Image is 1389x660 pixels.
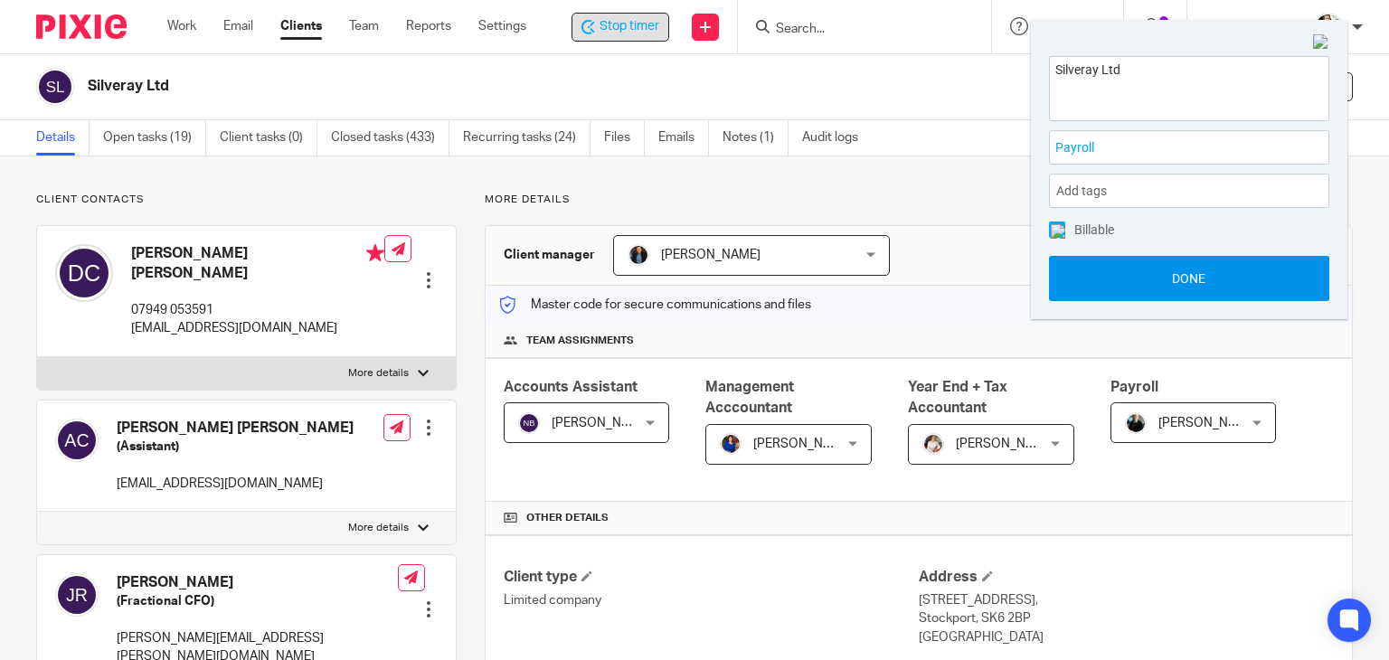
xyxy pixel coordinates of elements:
span: Team assignments [526,334,634,348]
a: Settings [478,17,526,35]
p: 07949 053591 [131,301,384,319]
a: Clients [280,17,322,35]
span: [PERSON_NAME] [956,438,1055,450]
span: Year End + Tax Accountant [908,380,1007,415]
img: svg%3E [55,244,113,302]
textarea: Silveray Ltd [1050,57,1328,116]
h3: Client manager [504,246,595,264]
p: [STREET_ADDRESS], [919,591,1334,609]
p: Client contacts [36,193,457,207]
img: svg%3E [36,68,74,106]
img: svg%3E [518,412,540,434]
h5: (Assistant) [117,438,354,456]
h4: [PERSON_NAME] [PERSON_NAME] [117,419,354,438]
span: Payroll [1055,138,1283,157]
img: checked.png [1051,224,1065,239]
a: Reports [406,17,451,35]
a: Work [167,17,196,35]
img: svg%3E [55,419,99,462]
a: Notes (1) [723,120,789,156]
a: Closed tasks (433) [331,120,449,156]
a: Open tasks (19) [103,120,206,156]
h4: [PERSON_NAME] [117,573,398,592]
a: Details [36,120,90,156]
img: nicky-partington.jpg [1125,412,1147,434]
h4: Client type [504,568,919,587]
button: Done [1049,256,1329,301]
span: Billable [1074,223,1114,236]
a: Client tasks (0) [220,120,317,156]
span: Accounts Assistant [504,380,638,394]
i: Primary [366,244,384,262]
a: Recurring tasks (24) [463,120,591,156]
a: Files [604,120,645,156]
div: Silveray Ltd [572,13,669,42]
p: More details [348,521,409,535]
span: Other details [526,511,609,525]
a: Emails [658,120,709,156]
p: Stockport, SK6 2BP [919,609,1334,627]
img: martin-hickman.jpg [628,244,649,266]
input: Search [774,22,937,38]
span: [PERSON_NAME] [661,249,761,261]
h5: (Fractional CFO) [117,592,398,610]
img: MaxAcc_Sep21_ElliDeanPhoto_030.jpg [1314,13,1343,42]
a: Email [223,17,253,35]
img: svg%3E [55,573,99,617]
img: Nicole.jpeg [720,433,742,455]
p: [EMAIL_ADDRESS][DOMAIN_NAME] [131,319,384,337]
a: Audit logs [802,120,872,156]
p: Master code for secure communications and files [499,296,811,314]
img: Pixie [36,14,127,39]
h2: Silveray Ltd [88,77,903,96]
span: Management Acccountant [705,380,794,415]
p: [PERSON_NAME] [1205,17,1305,35]
span: [PERSON_NAME] [552,417,651,429]
p: More details [485,193,1353,207]
p: [EMAIL_ADDRESS][DOMAIN_NAME] [117,475,354,493]
span: Add tags [1056,177,1116,205]
h4: [PERSON_NAME] [PERSON_NAME] [131,244,384,283]
p: Limited company [504,591,919,609]
img: Close [1313,34,1329,51]
img: Kayleigh%20Henson.jpeg [922,433,944,455]
span: Payroll [1110,380,1158,394]
span: Stop timer [600,17,659,36]
h4: Address [919,568,1334,587]
p: [GEOGRAPHIC_DATA] [919,628,1334,646]
span: [PERSON_NAME] [1158,417,1258,429]
span: [PERSON_NAME] [753,438,853,450]
p: More details [348,366,409,381]
a: Team [349,17,379,35]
